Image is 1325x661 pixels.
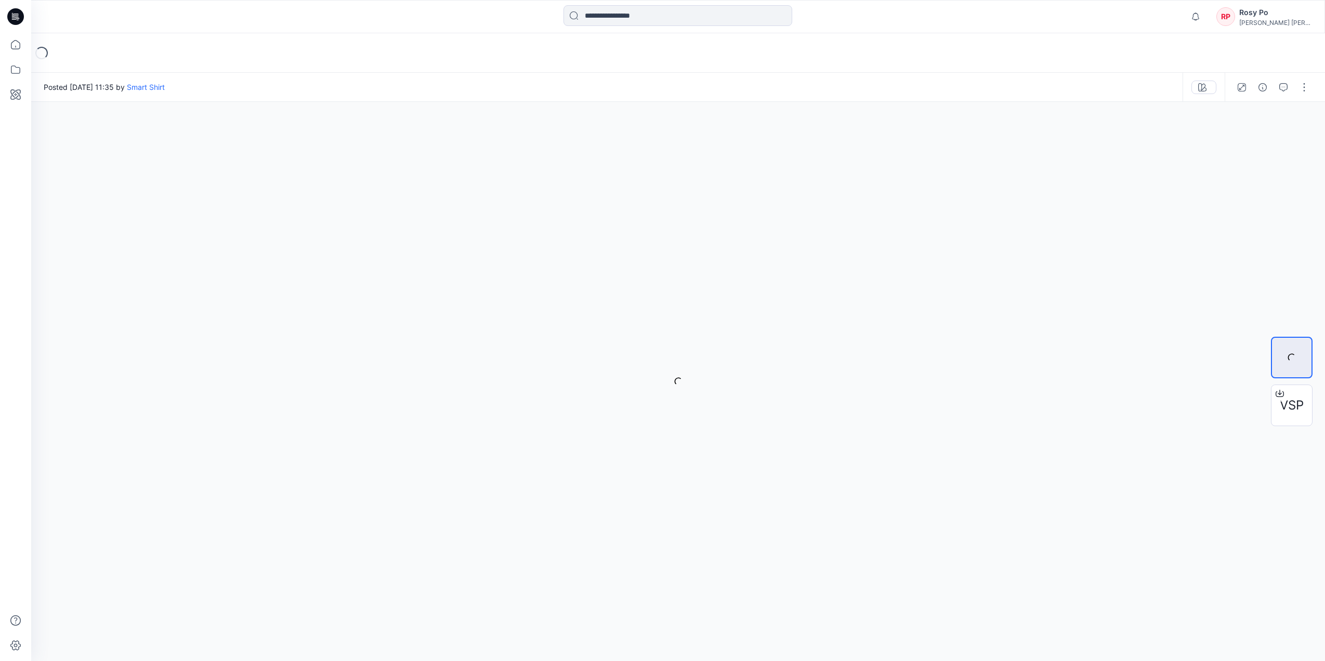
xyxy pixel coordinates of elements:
[1254,79,1271,96] button: Details
[127,83,165,91] a: Smart Shirt
[1280,396,1304,415] span: VSP
[1239,19,1312,27] div: [PERSON_NAME] [PERSON_NAME]
[1239,6,1312,19] div: Rosy Po
[44,82,165,92] span: Posted [DATE] 11:35 by
[1216,7,1235,26] div: RP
